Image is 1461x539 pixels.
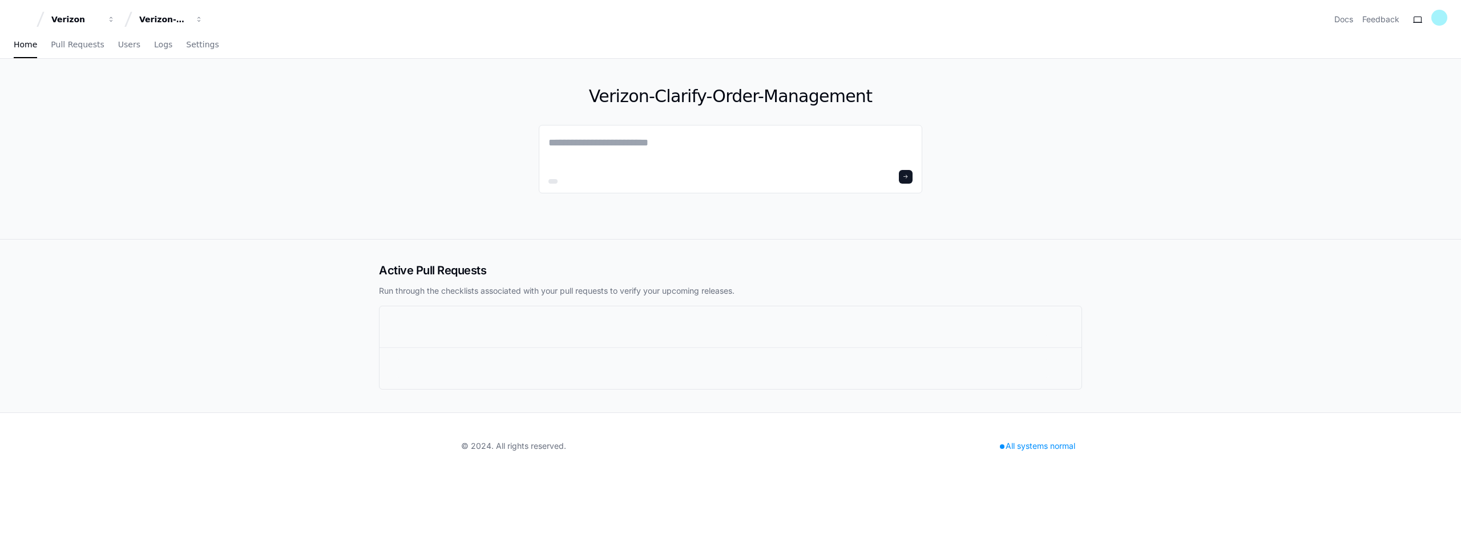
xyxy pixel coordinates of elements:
[14,41,37,48] span: Home
[135,9,208,30] button: Verizon-Clarify-Order-Management
[379,285,1082,297] p: Run through the checklists associated with your pull requests to verify your upcoming releases.
[993,438,1082,454] div: All systems normal
[118,41,140,48] span: Users
[186,41,219,48] span: Settings
[51,41,104,48] span: Pull Requests
[1362,14,1399,25] button: Feedback
[154,41,172,48] span: Logs
[139,14,188,25] div: Verizon-Clarify-Order-Management
[461,440,566,452] div: © 2024. All rights reserved.
[118,32,140,58] a: Users
[47,9,120,30] button: Verizon
[51,14,100,25] div: Verizon
[154,32,172,58] a: Logs
[186,32,219,58] a: Settings
[51,32,104,58] a: Pull Requests
[14,32,37,58] a: Home
[539,86,922,107] h1: Verizon-Clarify-Order-Management
[1334,14,1353,25] a: Docs
[379,262,1082,278] h2: Active Pull Requests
